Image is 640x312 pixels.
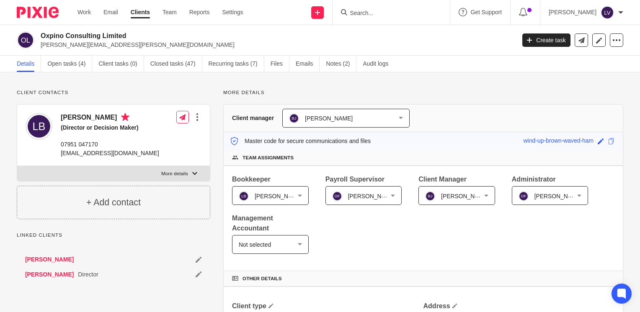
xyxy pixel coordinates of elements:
[534,193,580,199] span: [PERSON_NAME]
[230,137,374,145] p: Master code for secure communications and files
[332,191,342,201] img: svg%3E
[243,154,292,161] span: Team assignments
[17,89,210,96] p: Client contacts
[17,31,34,49] img: svg%3E
[325,56,355,72] a: Notes (2)
[160,170,188,177] p: More details
[348,193,394,199] span: [PERSON_NAME]
[325,176,385,182] span: Payroll Supervisor
[223,89,623,96] p: More details
[305,115,351,121] span: [PERSON_NAME]
[423,302,614,310] h4: Address
[361,56,394,72] a: Audit logs
[522,33,570,47] a: Create task
[222,8,244,16] a: Settings
[601,6,614,19] img: svg%3E
[239,191,249,201] img: svg%3E
[232,302,423,310] h4: Client type
[41,41,509,49] p: [PERSON_NAME][EMAIL_ADDRESS][PERSON_NAME][DOMAIN_NAME]
[77,8,91,16] a: Work
[17,7,59,18] img: Pixie
[425,191,435,201] img: svg%3E
[103,8,117,16] a: Email
[441,193,487,199] span: [PERSON_NAME]
[26,113,52,140] img: svg%3E
[61,113,156,123] h4: [PERSON_NAME]
[188,8,209,16] a: Reports
[522,136,594,146] div: wind-up-brown-waved-ham
[17,56,41,72] a: Details
[295,56,318,72] a: Emails
[550,8,596,16] p: [PERSON_NAME]
[130,8,149,16] a: Clients
[77,270,98,279] span: Director
[254,193,300,199] span: [PERSON_NAME]
[61,123,156,132] h5: (Director or Decision Maker)
[232,114,274,122] h3: Client manager
[239,242,273,248] span: Not selected
[351,10,426,18] input: Search
[208,56,263,72] a: Recurring tasks (7)
[150,56,201,72] a: Closed tasks (47)
[48,56,92,72] a: Open tasks (4)
[232,215,273,231] span: Management Accountant
[512,176,556,182] span: Administrator
[61,140,156,148] p: 07951 047170
[98,56,144,72] a: Client tasks (0)
[119,113,127,121] i: Primary
[17,232,210,238] p: Linked clients
[41,31,415,40] h2: Oxpino Consulting Limited
[25,255,72,263] a: [PERSON_NAME]
[25,270,72,279] a: [PERSON_NAME]
[289,113,299,123] img: svg%3E
[472,9,504,15] span: Get Support
[232,176,271,182] span: Bookkeeper
[243,275,281,282] span: Other details
[519,191,529,201] img: svg%3E
[61,149,156,157] p: [EMAIL_ADDRESS][DOMAIN_NAME]
[418,176,466,182] span: Client Manager
[162,8,175,16] a: Team
[84,196,143,209] h4: + Add contact
[270,56,289,72] a: Files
